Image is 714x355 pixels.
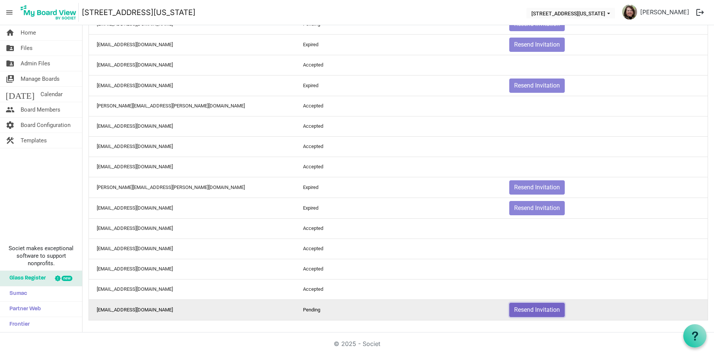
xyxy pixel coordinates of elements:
[509,79,565,93] button: Resend Invitation
[21,56,50,71] span: Admin Files
[89,218,295,239] td: ulrichdavidr@yahoo.com column header Email Address
[509,201,565,215] button: Resend Invitation
[89,259,295,279] td: jhenline@frontier.com column header Email Address
[6,271,46,286] span: Glass Register
[6,56,15,71] span: folder_shared
[509,303,565,317] button: Resend Invitation
[6,71,15,86] span: switch_account
[295,157,501,177] td: Accepted column header Invitation Status
[501,177,708,198] td: Resend Invitation is template cell column header
[295,177,501,198] td: Expired column header Invitation Status
[295,299,501,320] td: Pending column header Invitation Status
[501,136,708,157] td: is template cell column header
[295,198,501,218] td: Expired column header Invitation Status
[2,5,16,20] span: menu
[6,118,15,133] span: settings
[89,55,295,75] td: gswray@yahoo.com column header Email Address
[21,71,60,86] span: Manage Boards
[501,279,708,299] td: is template cell column header
[295,239,501,259] td: Accepted column header Invitation Status
[6,102,15,117] span: people
[3,245,79,267] span: Societ makes exceptional software to support nonprofits.
[295,279,501,299] td: Accepted column header Invitation Status
[501,299,708,320] td: Resend Invitation is template cell column header
[21,133,47,148] span: Templates
[6,25,15,40] span: home
[89,34,295,55] td: twebbpm@yahoo.com column header Email Address
[509,180,565,195] button: Resend Invitation
[21,41,33,56] span: Files
[501,198,708,218] td: Resend Invitation is template cell column header
[21,25,36,40] span: Home
[501,259,708,279] td: is template cell column header
[692,5,708,20] button: logout
[501,157,708,177] td: is template cell column header
[295,116,501,136] td: Accepted column header Invitation Status
[89,279,295,299] td: rrpowell93@gmail.com column header Email Address
[89,239,295,259] td: pkbontempo@outlook.com column header Email Address
[89,198,295,218] td: ulrichdavid@yahoo.com column header Email Address
[622,5,637,20] img: J52A0qgz-QnGEDJvxvc7st0NtxDrXCKoDOPQZREw7aFqa1BfgfUuvwQg4bgL-jlo7icgKeV0c70yxLBxNLEp2Q_thumb.png
[501,116,708,136] td: is template cell column header
[6,286,27,301] span: Sumac
[89,299,295,320] td: miller1970rk@gmail.com column header Email Address
[82,5,195,20] a: [STREET_ADDRESS][US_STATE]
[501,75,708,96] td: Resend Invitation is template cell column header
[6,41,15,56] span: folder_shared
[6,133,15,148] span: construction
[637,5,692,20] a: [PERSON_NAME]
[295,75,501,96] td: Expired column header Invitation Status
[18,3,82,22] a: My Board View Logo
[21,118,70,133] span: Board Configuration
[6,317,30,332] span: Frontier
[295,34,501,55] td: Expired column header Invitation Status
[501,239,708,259] td: is template cell column header
[89,96,295,116] td: ronald.bearden@va.gov column header Email Address
[501,218,708,239] td: is template cell column header
[89,116,295,136] td: bnbaggett@yahoo.com column header Email Address
[89,157,295,177] td: rusgreim@hotmail.com column header Email Address
[6,302,41,317] span: Partner Web
[89,177,295,198] td: david.groholski@edwardjones.com column header Email Address
[334,340,380,347] a: © 2025 - Societ
[501,96,708,116] td: is template cell column header
[501,34,708,55] td: Resend Invitation is template cell column header
[21,102,60,117] span: Board Members
[509,38,565,52] button: Resend Invitation
[89,136,295,157] td: robtrib@comcast.net column header Email Address
[295,55,501,75] td: Accepted column header Invitation Status
[526,8,615,18] button: 216 E Washington Blvd dropdownbutton
[295,96,501,116] td: Accepted column header Invitation Status
[295,259,501,279] td: Accepted column header Invitation Status
[89,75,295,96] td: brewer1102@gmail.com column header Email Address
[18,3,79,22] img: My Board View Logo
[295,218,501,239] td: Accepted column header Invitation Status
[501,55,708,75] td: is template cell column header
[40,87,63,102] span: Calendar
[61,276,72,281] div: new
[295,136,501,157] td: Accepted column header Invitation Status
[6,87,34,102] span: [DATE]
